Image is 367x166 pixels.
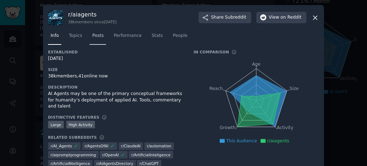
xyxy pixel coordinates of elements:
[252,62,261,67] tspan: Age
[256,12,306,23] button: Viewon Reddit
[66,121,95,128] div: High Activity
[66,30,85,45] a: Topics
[211,14,246,21] span: Share
[48,30,61,45] a: Info
[48,73,183,80] div: 38k members, 41 online now
[96,161,133,166] span: r/ AIAgentsDirectory
[68,19,116,24] div: 38k members since [DATE]
[48,67,183,72] h3: Size
[121,143,141,148] span: r/ ClaudeAI
[199,12,251,23] button: ShareSubreddit
[48,56,183,62] div: [DATE]
[85,143,109,148] span: r/ AgentsOfAI
[48,91,183,110] div: AI Agents may be one of the primary conceptual frameworks for humanity’s deployment of applied AI...
[111,30,144,45] a: Performance
[51,143,72,148] span: r/ AI_Agents
[281,14,301,21] span: on Reddit
[194,49,229,54] h3: In Comparison
[114,33,142,39] span: Performance
[51,33,59,39] span: Info
[269,14,301,21] span: View
[51,161,90,166] span: r/ ArtificialNtelligence
[225,14,246,21] span: Subreddit
[48,135,97,140] h3: Related Subreddits
[48,49,183,54] h3: Established
[131,152,170,157] span: r/ ArtificialInteligence
[92,33,104,39] span: Posts
[90,30,106,45] a: Posts
[139,161,158,166] span: r/ ChatGPT
[267,138,289,143] span: r/aiagents
[68,11,116,18] h3: r/ aiagents
[152,33,163,39] span: Stats
[51,152,96,157] span: r/ aipromptprogramming
[48,121,64,128] div: Large
[277,125,294,130] tspan: Activity
[149,30,165,45] a: Stats
[170,30,190,45] a: People
[147,143,171,148] span: r/ automation
[48,10,63,25] img: aiagents
[102,152,119,157] span: r/ OpenAI
[290,86,299,91] tspan: Size
[209,86,223,91] tspan: Reach
[69,33,82,39] span: Topics
[48,115,99,120] h3: Distinctive Features
[173,33,187,39] span: People
[220,125,235,130] tspan: Growth
[226,138,257,143] span: This Audience
[48,85,183,90] h3: Description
